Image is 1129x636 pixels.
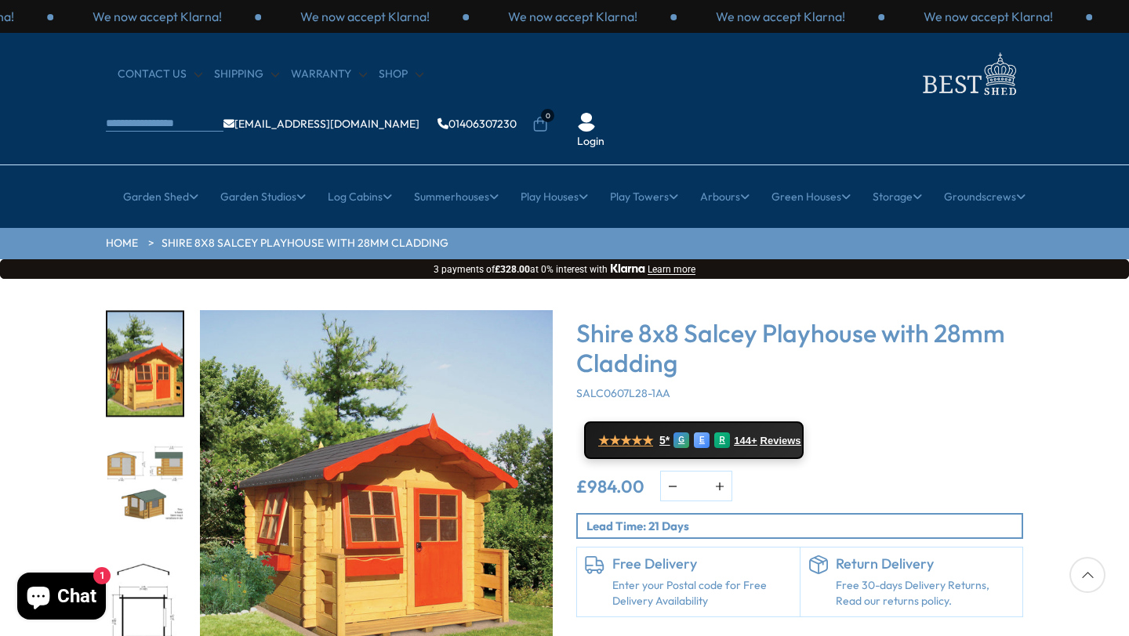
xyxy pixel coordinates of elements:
[836,578,1015,609] p: Free 30-days Delivery Returns, Read our returns policy.
[576,318,1023,378] h3: Shire 8x8 Salcey Playhouse with 28mm Cladding
[673,432,689,448] div: G
[913,49,1023,99] img: logo
[93,8,222,25] p: We now accept Klarna!
[379,67,423,82] a: Shop
[162,236,448,251] a: Shire 8x8 Salcey Playhouse with 28mm Cladding
[694,432,710,448] div: E
[469,8,677,25] div: 3 / 3
[761,435,801,447] span: Reviews
[700,177,750,216] a: Arbours
[714,432,730,448] div: R
[677,8,884,25] div: 1 / 3
[521,177,588,216] a: Play Houses
[300,8,430,25] p: We now accept Klarna!
[220,177,306,216] a: Garden Studios
[576,478,644,495] ins: £984.00
[123,177,198,216] a: Garden Shed
[577,113,596,132] img: User Icon
[107,312,183,416] img: Salcey_Playhouse-tileoption_200x200.jpg
[53,8,261,25] div: 1 / 3
[107,435,183,539] img: salcey1790x1790linedrawings_200x200.jpg
[118,67,202,82] a: CONTACT US
[214,67,279,82] a: Shipping
[106,236,138,251] a: HOME
[944,177,1026,216] a: Groundscrews
[612,578,792,609] a: Enter your Postal code for Free Delivery Availability
[734,435,757,447] span: 144+
[924,8,1053,25] p: We now accept Klarna!
[508,8,637,25] p: We now accept Klarna!
[541,109,554,122] span: 0
[106,433,184,540] div: 3 / 5
[106,310,184,417] div: 2 / 5
[576,386,670,400] span: SALC0607L28-1AA
[414,177,499,216] a: Summerhouses
[437,118,517,129] a: 01406307230
[716,8,845,25] p: We now accept Klarna!
[13,573,111,623] inbox-online-store-chat: Shopify online store chat
[612,555,792,573] h6: Free Delivery
[598,433,653,448] span: ★★★★★
[610,177,678,216] a: Play Towers
[884,8,1092,25] div: 2 / 3
[836,555,1015,573] h6: Return Delivery
[577,134,604,150] a: Login
[584,421,804,459] a: ★★★★★ 5* G E R 144+ Reviews
[873,177,922,216] a: Storage
[223,118,419,129] a: [EMAIL_ADDRESS][DOMAIN_NAME]
[771,177,851,216] a: Green Houses
[532,117,548,132] a: 0
[586,518,1022,534] p: Lead Time: 21 Days
[261,8,469,25] div: 2 / 3
[328,177,392,216] a: Log Cabins
[291,67,367,82] a: Warranty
